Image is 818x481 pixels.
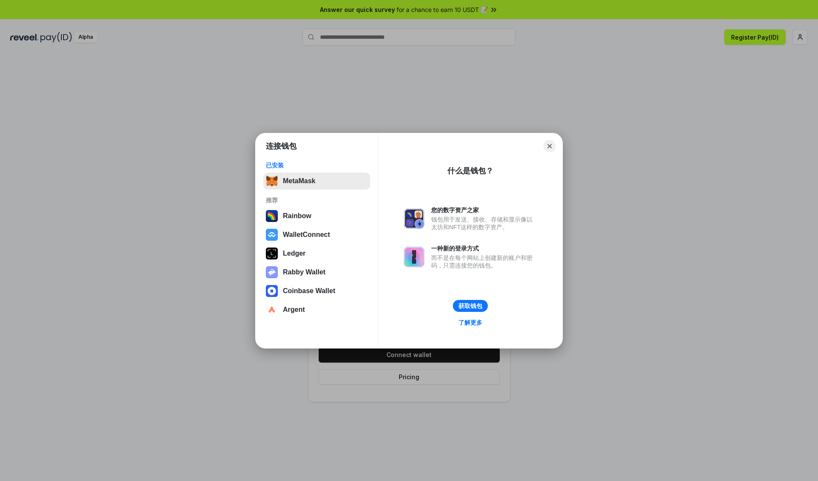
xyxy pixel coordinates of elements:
[283,177,315,185] div: MetaMask
[266,175,278,187] img: svg+xml,%3Csvg%20fill%3D%22none%22%20height%3D%2233%22%20viewBox%3D%220%200%2035%2033%22%20width%...
[458,319,482,326] div: 了解更多
[544,140,556,152] button: Close
[447,166,493,176] div: 什么是钱包？
[453,317,487,328] a: 了解更多
[266,210,278,222] img: svg+xml,%3Csvg%20width%3D%22120%22%20height%3D%22120%22%20viewBox%3D%220%200%20120%20120%22%20fil...
[263,282,370,300] button: Coinbase Wallet
[283,212,311,220] div: Rainbow
[283,268,325,276] div: Rabby Wallet
[266,266,278,278] img: svg+xml,%3Csvg%20xmlns%3D%22http%3A%2F%2Fwww.w3.org%2F2000%2Fsvg%22%20fill%3D%22none%22%20viewBox...
[263,245,370,262] button: Ledger
[266,248,278,259] img: svg+xml,%3Csvg%20xmlns%3D%22http%3A%2F%2Fwww.w3.org%2F2000%2Fsvg%22%20width%3D%2228%22%20height%3...
[263,301,370,318] button: Argent
[263,226,370,243] button: WalletConnect
[431,254,537,269] div: 而不是在每个网站上创建新的账户和密码，只需连接您的钱包。
[266,196,368,204] div: 推荐
[431,206,537,214] div: 您的数字资产之家
[283,287,335,295] div: Coinbase Wallet
[266,141,297,151] h1: 连接钱包
[266,285,278,297] img: svg+xml,%3Csvg%20width%3D%2228%22%20height%3D%2228%22%20viewBox%3D%220%200%2028%2028%22%20fill%3D...
[283,231,330,239] div: WalletConnect
[263,207,370,225] button: Rainbow
[283,306,305,314] div: Argent
[458,302,482,310] div: 获取钱包
[263,173,370,190] button: MetaMask
[266,229,278,241] img: svg+xml,%3Csvg%20width%3D%2228%22%20height%3D%2228%22%20viewBox%3D%220%200%2028%2028%22%20fill%3D...
[453,300,488,312] button: 获取钱包
[266,304,278,316] img: svg+xml,%3Csvg%20width%3D%2228%22%20height%3D%2228%22%20viewBox%3D%220%200%2028%2028%22%20fill%3D...
[431,245,537,252] div: 一种新的登录方式
[431,216,537,231] div: 钱包用于发送、接收、存储和显示像以太坊和NFT这样的数字资产。
[404,247,424,267] img: svg+xml,%3Csvg%20xmlns%3D%22http%3A%2F%2Fwww.w3.org%2F2000%2Fsvg%22%20fill%3D%22none%22%20viewBox...
[263,264,370,281] button: Rabby Wallet
[266,161,368,169] div: 已安装
[404,208,424,229] img: svg+xml,%3Csvg%20xmlns%3D%22http%3A%2F%2Fwww.w3.org%2F2000%2Fsvg%22%20fill%3D%22none%22%20viewBox...
[283,250,305,257] div: Ledger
